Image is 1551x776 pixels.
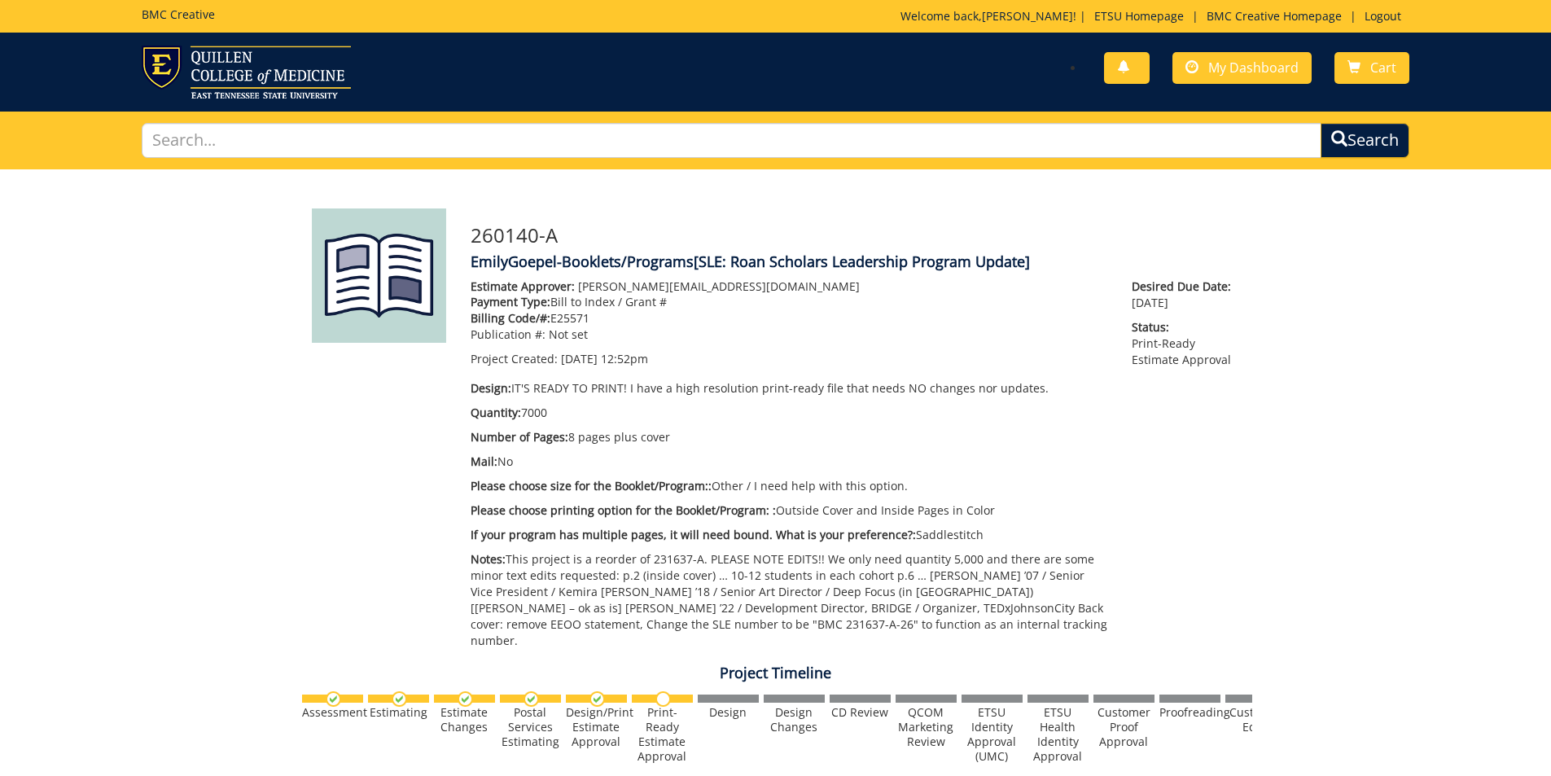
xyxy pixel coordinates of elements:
[471,310,1108,327] p: E25571
[1334,52,1409,84] a: Cart
[982,8,1073,24] a: [PERSON_NAME]
[1198,8,1350,24] a: BMC Creative Homepage
[471,454,497,469] span: Mail:
[326,691,341,707] img: checkmark
[655,691,671,707] img: no
[962,705,1023,764] div: ETSU Identity Approval (UMC)
[142,123,1322,158] input: Search...
[1208,59,1299,77] span: My Dashboard
[471,478,1108,494] p: Other / I need help with this option.
[549,327,588,342] span: Not set
[471,551,1108,649] p: This project is a reorder of 231637-A. PLEASE NOTE EDITS!! We only need quantity 5,000 and there ...
[1356,8,1409,24] a: Logout
[471,278,575,294] span: Estimate Approver:
[566,705,627,749] div: Design/Print Estimate Approval
[900,8,1409,24] p: Welcome back, ! | | |
[471,278,1108,295] p: [PERSON_NAME][EMAIL_ADDRESS][DOMAIN_NAME]
[1132,278,1239,295] span: Desired Due Date:
[1132,278,1239,311] p: [DATE]
[698,705,759,720] div: Design
[1321,123,1409,158] button: Search
[694,252,1030,271] span: [SLE: Roan Scholars Leadership Program Update]
[471,454,1108,470] p: No
[392,691,407,707] img: checkmark
[471,225,1240,246] h3: 260140-A
[1093,705,1154,749] div: Customer Proof Approval
[632,705,693,764] div: Print-Ready Estimate Approval
[471,327,545,342] span: Publication #:
[896,705,957,749] div: QCOM Marketing Review
[1370,59,1396,77] span: Cart
[471,405,521,420] span: Quantity:
[302,705,363,720] div: Assessment
[142,46,351,99] img: ETSU logo
[561,351,648,366] span: [DATE] 12:52pm
[1159,705,1220,720] div: Proofreading
[764,705,825,734] div: Design Changes
[471,294,550,309] span: Payment Type:
[500,705,561,749] div: Postal Services Estimating
[830,705,891,720] div: CD Review
[471,254,1240,270] h4: EmilyGoepel-Booklets/Programs
[471,502,1108,519] p: Outside Cover and Inside Pages in Color
[471,478,712,493] span: Please choose size for the Booklet/Program::
[471,502,776,518] span: Please choose printing option for the Booklet/Program: :
[471,294,1108,310] p: Bill to Index / Grant #
[1132,319,1239,335] span: Status:
[1225,705,1286,734] div: Customer Edits
[471,405,1108,421] p: 7000
[471,527,916,542] span: If your program has multiple pages, it will need bound. What is your preference?:
[458,691,473,707] img: checkmark
[1132,319,1239,368] p: Print-Ready Estimate Approval
[471,380,1108,397] p: IT'S READY TO PRINT! I have a high resolution print-ready file that needs NO changes nor updates.
[471,551,506,567] span: Notes:
[312,208,446,343] img: Product featured image
[1086,8,1192,24] a: ETSU Homepage
[300,665,1252,682] h4: Project Timeline
[589,691,605,707] img: checkmark
[471,310,550,326] span: Billing Code/#:
[471,380,511,396] span: Design:
[368,705,429,720] div: Estimating
[471,429,1108,445] p: 8 pages plus cover
[1027,705,1089,764] div: ETSU Health Identity Approval
[524,691,539,707] img: checkmark
[471,527,1108,543] p: Saddlestitch
[471,429,568,445] span: Number of Pages:
[471,351,558,366] span: Project Created:
[1172,52,1312,84] a: My Dashboard
[142,8,215,20] h5: BMC Creative
[434,705,495,734] div: Estimate Changes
